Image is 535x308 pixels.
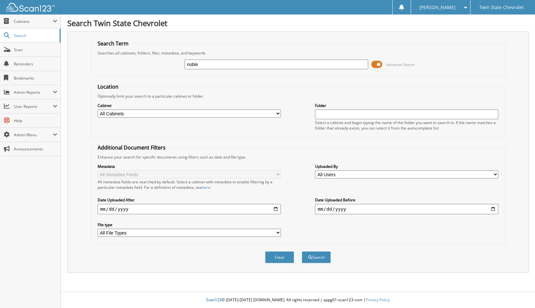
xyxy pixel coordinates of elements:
div: Searches all cabinets, folders, files, metadata, and keywords [94,50,502,56]
button: Clear [265,251,294,263]
div: Enhance your search for specific documents using filters such as date and file type. [94,154,502,160]
span: User Reports [14,104,53,109]
span: Scan [14,47,57,53]
a: here [202,185,210,190]
iframe: Chat Widget [503,277,535,308]
label: Folder [315,103,498,108]
label: Date Uploaded After [98,197,281,203]
h1: Search Twin State Chevrolet [67,18,529,28]
button: Search [302,251,331,263]
span: Search [14,33,56,38]
input: end [315,204,498,214]
span: Admin Reports [14,90,53,95]
label: Metadata [98,164,281,169]
span: Scan123 [206,297,222,303]
span: Advanced Search [386,62,415,67]
div: All metadata fields are searched by default. Select a cabinet with metadata to enable filtering b... [98,179,281,190]
legend: Additional Document Filters [94,144,169,151]
span: Admin Menu [14,132,53,138]
div: Optionally limit your search to a particular cabinet or folder [94,93,502,99]
img: scan123-logo-white.svg [6,3,55,12]
input: start [98,204,281,214]
a: Privacy Policy [366,297,390,303]
legend: Search Term [94,40,132,47]
span: [PERSON_NAME] [419,5,455,9]
label: Uploaded By [315,164,498,169]
label: Cabinet [98,103,281,108]
div: © [DATE]-[DATE] [DOMAIN_NAME]. All rights reserved | appg01-scan123-com | [61,292,535,308]
legend: Location [94,83,122,90]
div: Select a cabinet and begin typing the name of the folder you want to search in. If the name match... [315,120,498,131]
label: Date Uploaded Before [315,197,498,203]
label: File type [98,222,281,227]
span: Reminders [14,61,57,67]
span: Cabinets [14,19,53,24]
span: Announcements [14,146,57,152]
span: Twin State Chevrolet [479,5,524,9]
span: Bookmarks [14,75,57,81]
span: Help [14,118,57,123]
